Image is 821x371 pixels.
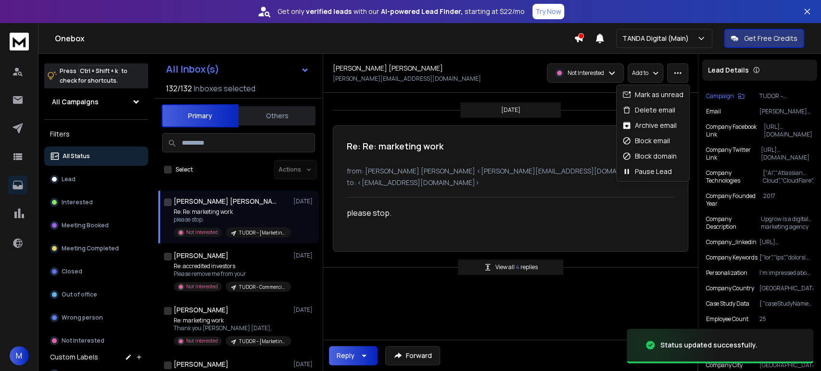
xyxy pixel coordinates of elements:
[622,136,670,146] div: Block email
[706,238,757,246] p: company_linkedin
[174,262,289,270] p: Re: accredited investors
[381,7,463,16] strong: AI-powered Lead Finder,
[706,146,761,161] p: Company Twitter Link
[516,263,520,271] span: 4
[239,338,285,345] p: TUDOR – [Marketing] – NA – 11-200
[50,352,98,362] h3: Custom Labels
[744,34,797,43] p: Get Free Credits
[62,291,97,298] p: Out of office
[632,69,648,77] p: Add to
[174,270,289,278] p: Please remove me from your
[568,69,604,77] p: Not Interested
[763,192,813,208] p: 2017
[293,252,315,260] p: [DATE]
[174,197,279,206] h1: [PERSON_NAME] [PERSON_NAME]
[706,300,749,308] p: Case Study Data
[293,198,315,205] p: [DATE]
[174,216,289,223] p: please stop.
[622,105,675,115] div: Delete email
[764,123,813,138] p: [URL][DOMAIN_NAME]
[759,269,813,277] p: I'm impressed about your work for BioRender, specifically about how you achieved your goals throu...
[78,65,119,76] span: Ctrl + Shift + k
[622,151,677,161] div: Block domain
[759,254,813,261] p: ["lor","ips","dolorsi ametconse","adi elitse","doeius tempo incididun","utlabo etdoloremag","aliq...
[347,139,443,153] h1: Re: Re: marketing work
[194,83,255,94] h3: Inboxes selected
[337,351,354,360] div: Reply
[761,215,813,231] p: Upgrow is a digital marketing agency specializing in performance marketing and lead generation. T...
[62,198,93,206] p: Interested
[55,33,574,44] h1: Onebox
[186,283,218,290] p: Not Interested
[186,337,218,345] p: Not Interested
[333,63,443,73] h1: [PERSON_NAME] [PERSON_NAME]
[239,105,316,126] button: Others
[706,269,747,277] p: Personalization
[186,229,218,236] p: Not Interested
[759,300,813,308] p: { "caseStudyName": "BioRender", "caseStudyDescription": "Upgrow created a B2B Google Ads campaign...
[706,315,748,323] p: Employee Count
[63,152,90,160] p: All Status
[52,97,99,107] h1: All Campaigns
[62,314,103,322] p: Wrong person
[706,92,734,100] p: Campaign
[162,104,239,127] button: Primary
[239,229,285,236] p: TUDOR – [Marketing] – NA – 11-200
[278,7,525,16] p: Get only with our starting at $22/mo
[706,215,761,231] p: Company Description
[174,359,228,369] h1: [PERSON_NAME]
[166,83,192,94] span: 132 / 132
[174,208,289,216] p: Re: Re: marketing work
[495,263,538,271] p: View all replies
[706,108,721,115] p: Email
[622,34,693,43] p: TANDA Digital (Main)
[622,90,683,99] div: Mark as unread
[385,346,440,365] button: Forward
[759,238,813,246] p: [URL][DOMAIN_NAME]
[293,306,315,314] p: [DATE]
[174,317,289,324] p: Re: marketing work
[306,7,352,16] strong: verified leads
[706,284,754,292] p: Company Country
[176,166,193,173] label: Select
[759,284,813,292] p: [GEOGRAPHIC_DATA]
[759,92,813,100] p: TUDOR – [Marketing] – NA – 11-200
[10,346,29,365] span: M
[708,65,749,75] p: Lead Details
[239,284,285,291] p: TUDOR - Commercial Real Estate | [GEOGRAPHIC_DATA] | 8-50
[535,7,561,16] p: Try Now
[622,121,677,130] div: Archive email
[10,33,29,50] img: logo
[293,360,315,368] p: [DATE]
[347,207,635,238] div: please stop.
[706,192,763,208] p: Company Founded Year
[166,64,219,74] h1: All Inbox(s)
[62,268,82,275] p: Closed
[62,245,119,252] p: Meeting Completed
[501,106,520,114] p: [DATE]
[62,337,104,345] p: Not Interested
[347,178,674,187] p: to: <[EMAIL_ADDRESS][DOMAIN_NAME]>
[347,166,674,176] p: from: [PERSON_NAME] [PERSON_NAME] <[PERSON_NAME][EMAIL_ADDRESS][DOMAIN_NAME]>
[706,254,758,261] p: Company Keywords
[44,127,148,141] h3: Filters
[174,305,228,315] h1: [PERSON_NAME]
[174,251,228,260] h1: [PERSON_NAME]
[622,167,672,176] div: Pause Lead
[759,315,813,323] p: 25
[62,222,109,229] p: Meeting Booked
[174,324,289,332] p: Thank you [PERSON_NAME] [DATE],
[333,75,481,83] p: [PERSON_NAME][EMAIL_ADDRESS][DOMAIN_NAME]
[763,169,813,185] p: ["AI","Atlassian Cloud","CloudFlare","CloudFlare Hosting","Cloudflare DNS","Gmail","Google Apps",...
[706,123,764,138] p: Company Facebook Link
[706,169,763,185] p: Company Technologies
[759,108,813,115] p: [PERSON_NAME][EMAIL_ADDRESS][DOMAIN_NAME]
[761,146,813,161] p: [URL][DOMAIN_NAME]
[60,66,127,86] p: Press to check for shortcuts.
[62,175,76,183] p: Lead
